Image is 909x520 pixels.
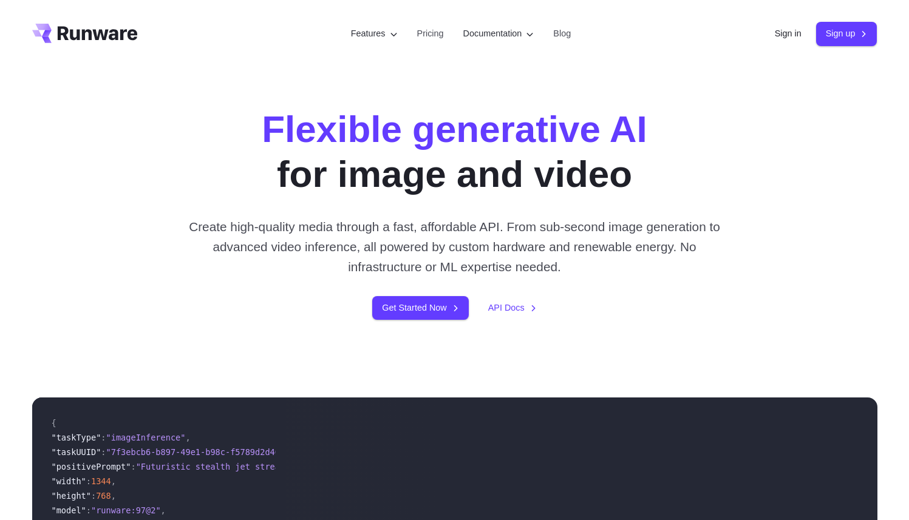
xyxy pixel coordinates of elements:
[775,27,802,41] a: Sign in
[417,27,444,41] a: Pricing
[106,447,295,457] span: "7f3ebcb6-b897-49e1-b98c-f5789d2d40d7"
[52,433,101,442] span: "taskType"
[52,505,86,515] span: "model"
[488,301,537,315] a: API Docs
[351,27,398,41] label: Features
[111,476,116,486] span: ,
[816,22,877,46] a: Sign up
[553,27,571,41] a: Blog
[96,491,111,501] span: 768
[86,505,91,515] span: :
[184,217,725,277] p: Create high-quality media through a fast, affordable API. From sub-second image generation to adv...
[463,27,534,41] label: Documentation
[262,108,647,150] strong: Flexible generative AI
[52,462,131,471] span: "positivePrompt"
[101,447,106,457] span: :
[262,107,647,197] h1: for image and video
[185,433,190,442] span: ,
[101,433,106,442] span: :
[372,296,468,320] a: Get Started Now
[161,505,166,515] span: ,
[91,491,96,501] span: :
[106,433,186,442] span: "imageInference"
[111,491,116,501] span: ,
[91,476,111,486] span: 1344
[131,462,135,471] span: :
[52,476,86,486] span: "width"
[52,491,91,501] span: "height"
[86,476,91,486] span: :
[136,462,588,471] span: "Futuristic stealth jet streaking through a neon-lit cityscape with glowing purple exhaust"
[91,505,161,515] span: "runware:97@2"
[52,447,101,457] span: "taskUUID"
[32,24,138,43] a: Go to /
[52,418,56,428] span: {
